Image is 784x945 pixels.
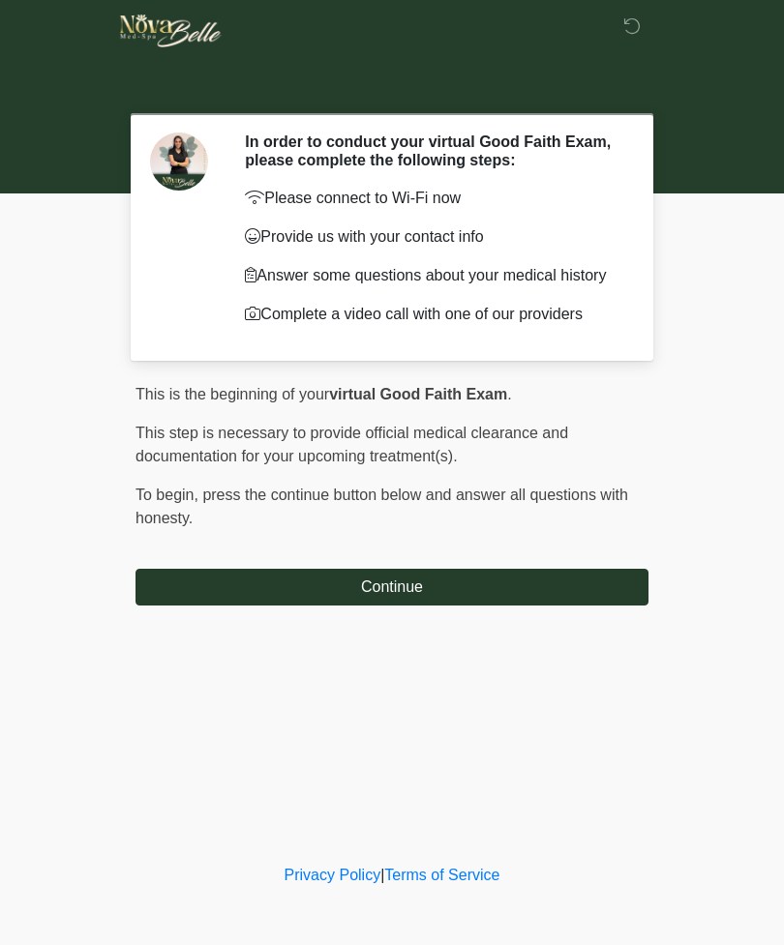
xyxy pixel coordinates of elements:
strong: virtual Good Faith Exam [329,386,507,402]
p: Answer some questions about your medical history [245,264,619,287]
span: This is the beginning of your [136,386,329,402]
p: Please connect to Wi-Fi now [245,187,619,210]
span: press the continue button below and answer all questions with honesty. [136,487,628,526]
button: Continue [136,569,648,605]
img: Novabelle medspa Logo [116,15,226,47]
span: This step is necessary to provide official medical clearance and documentation for your upcoming ... [136,425,568,464]
p: Provide us with your contact info [245,225,619,249]
img: Agent Avatar [150,133,208,191]
a: | [380,867,384,883]
a: Privacy Policy [285,867,381,883]
span: To begin, [136,487,202,503]
span: . [507,386,511,402]
h2: In order to conduct your virtual Good Faith Exam, please complete the following steps: [245,133,619,169]
h1: ‎ ‎ [121,70,663,105]
a: Terms of Service [384,867,499,883]
p: Complete a video call with one of our providers [245,303,619,326]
